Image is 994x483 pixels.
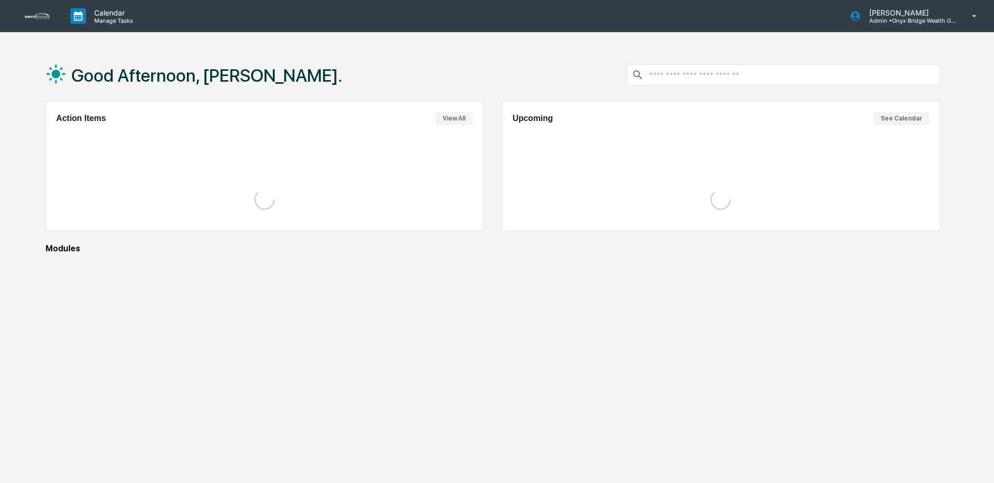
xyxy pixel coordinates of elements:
h2: Action Items [56,114,106,123]
p: Manage Tasks [86,17,138,24]
h2: Upcoming [513,114,553,123]
button: See Calendar [873,112,929,125]
p: Admin • Onyx Bridge Wealth Group LLC [861,17,957,24]
h1: Good Afternoon, [PERSON_NAME]. [71,65,342,86]
p: Calendar [86,8,138,17]
img: logo [25,13,50,19]
p: [PERSON_NAME] [861,8,957,17]
div: Modules [46,244,940,253]
button: View All [435,112,473,125]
